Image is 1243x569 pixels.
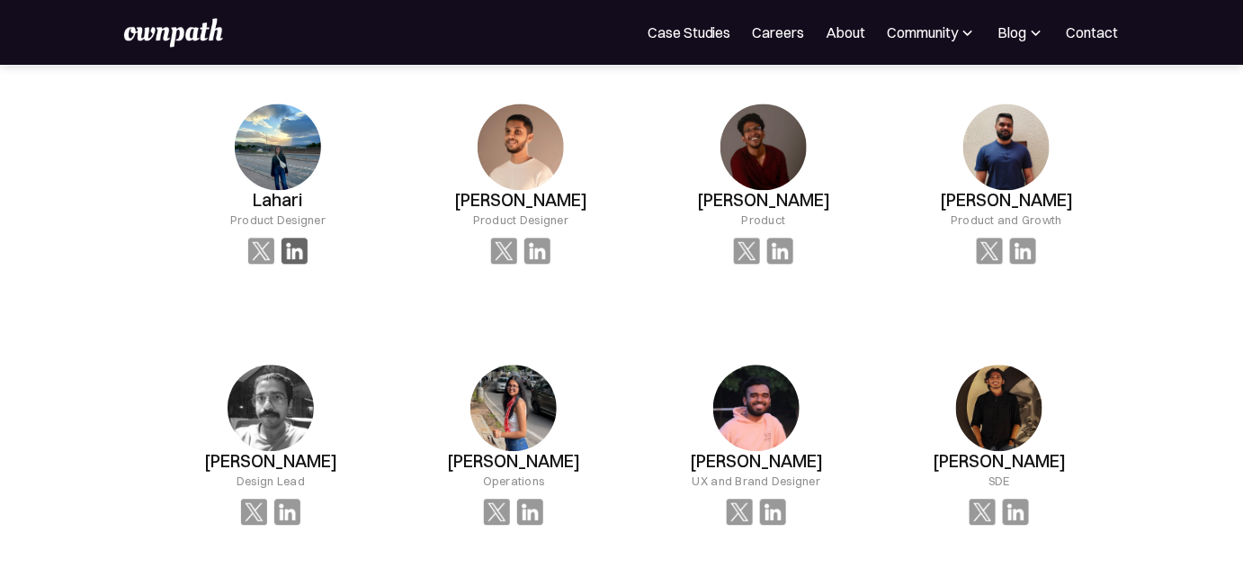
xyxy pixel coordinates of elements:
[998,22,1027,43] div: Blog
[237,472,305,490] div: Design Lead
[742,211,786,229] div: Product
[697,190,830,211] h3: [PERSON_NAME]
[473,211,568,229] div: Product Designer
[447,451,580,472] h3: [PERSON_NAME]
[690,451,823,472] h3: [PERSON_NAME]
[753,22,805,43] a: Careers
[454,190,587,211] h3: [PERSON_NAME]
[483,472,545,490] div: Operations
[888,22,977,43] div: Community
[933,451,1066,472] h3: [PERSON_NAME]
[827,22,866,43] a: About
[888,22,959,43] div: Community
[230,211,326,229] div: Product Designer
[204,451,337,472] h3: [PERSON_NAME]
[253,190,302,211] h3: Lahari
[940,190,1073,211] h3: [PERSON_NAME]
[951,211,1062,229] div: Product and Growth
[998,22,1045,43] div: Blog
[1067,22,1119,43] a: Contact
[648,22,731,43] a: Case Studies
[988,472,1010,490] div: SDE
[693,472,820,490] div: UX and Brand Designer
